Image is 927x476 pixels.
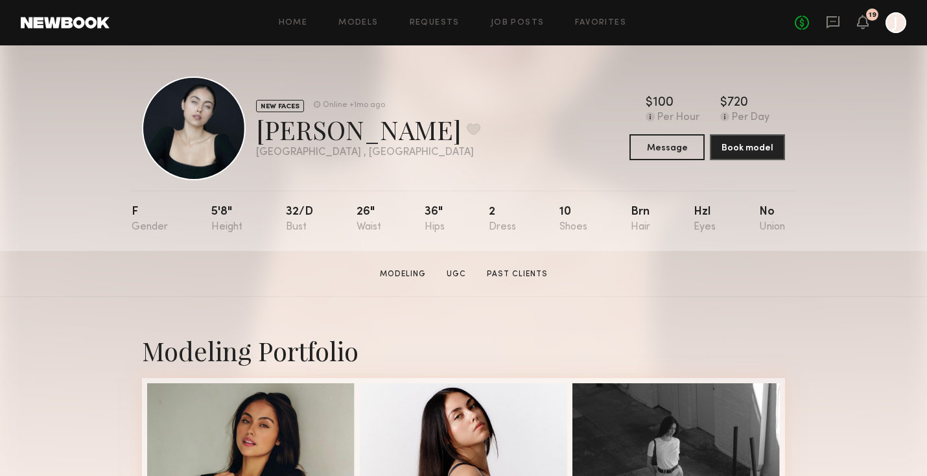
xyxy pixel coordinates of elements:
a: Requests [410,19,460,27]
a: UGC [441,268,471,280]
div: Per Day [732,112,769,124]
div: 5'8" [211,206,242,233]
a: J [886,12,906,33]
div: NEW FACES [256,100,304,112]
div: No [759,206,785,233]
div: 19 [869,12,876,19]
a: Job Posts [491,19,545,27]
div: 10 [559,206,587,233]
div: 36" [425,206,445,233]
a: Favorites [575,19,626,27]
div: Hzl [694,206,716,233]
button: Book model [710,134,785,160]
div: 32/d [286,206,313,233]
div: Modeling Portfolio [142,333,785,368]
div: 26" [357,206,381,233]
a: Modeling [375,268,431,280]
div: 100 [653,97,674,110]
div: F [132,206,168,233]
a: Past Clients [482,268,553,280]
div: Brn [631,206,650,233]
button: Message [629,134,705,160]
div: 2 [489,206,516,233]
div: [PERSON_NAME] [256,112,480,147]
a: Models [338,19,378,27]
div: [GEOGRAPHIC_DATA] , [GEOGRAPHIC_DATA] [256,147,480,158]
div: 720 [727,97,748,110]
div: Online +1mo ago [323,101,385,110]
div: Per Hour [657,112,699,124]
div: $ [646,97,653,110]
div: $ [720,97,727,110]
a: Home [279,19,308,27]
